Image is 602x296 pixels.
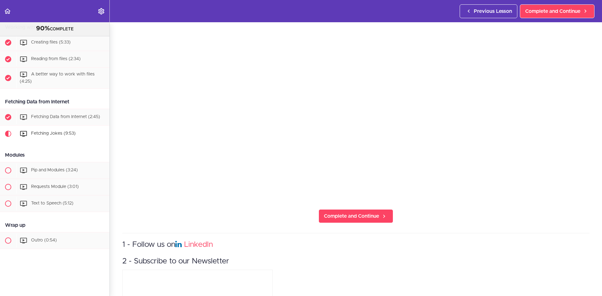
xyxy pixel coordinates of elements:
[8,25,102,33] div: COMPLETE
[525,8,580,15] span: Complete and Continue
[520,4,594,18] a: Complete and Continue
[460,4,517,18] a: Previous Lesson
[98,8,105,15] svg: Settings Menu
[184,241,213,248] a: LinkedIn
[20,72,95,84] span: A better way to work with files (4:25)
[31,168,78,172] span: Pip and Modules (3:24)
[31,201,73,205] span: Text to Speech (5:12)
[474,8,512,15] span: Previous Lesson
[4,8,11,15] svg: Back to course curriculum
[31,184,79,189] span: Requests Module (3:01)
[31,40,71,44] span: Creating files (5:33)
[122,256,589,267] h3: 2 - Subscribe to our Newsletter
[31,115,100,119] span: Fetching Data from Internet (2:45)
[31,57,81,61] span: Reading from files (2:34)
[31,131,76,136] span: Fetching Jokes (9:53)
[122,240,589,250] h3: 1 - Follow us on
[36,25,50,32] span: 90%
[31,238,57,242] span: Outro (0:54)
